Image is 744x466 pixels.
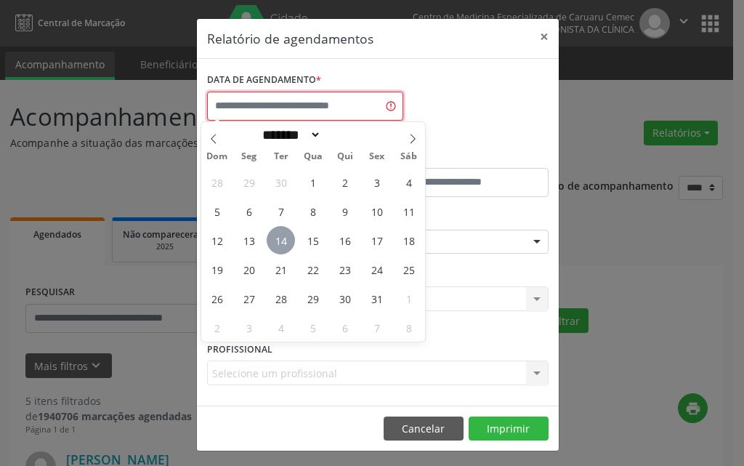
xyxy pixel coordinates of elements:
span: Setembro 30, 2025 [267,168,295,196]
span: Outubro 6, 2025 [235,197,263,225]
span: Setembro 29, 2025 [235,168,263,196]
span: Outubro 13, 2025 [235,226,263,254]
span: Outubro 24, 2025 [363,255,391,284]
span: Outubro 18, 2025 [395,226,423,254]
span: Outubro 26, 2025 [203,284,231,313]
span: Outubro 21, 2025 [267,255,295,284]
span: Outubro 20, 2025 [235,255,263,284]
span: Outubro 19, 2025 [203,255,231,284]
button: Cancelar [384,417,464,441]
span: Ter [265,152,297,161]
span: Novembro 4, 2025 [267,313,295,342]
span: Novembro 1, 2025 [395,284,423,313]
span: Seg [233,152,265,161]
span: Outubro 2, 2025 [331,168,359,196]
span: Outubro 31, 2025 [363,284,391,313]
span: Outubro 30, 2025 [331,284,359,313]
span: Outubro 28, 2025 [267,284,295,313]
span: Outubro 7, 2025 [267,197,295,225]
span: Outubro 29, 2025 [299,284,327,313]
span: Qui [329,152,361,161]
span: Outubro 5, 2025 [203,197,231,225]
label: ATÉ [381,145,549,168]
h5: Relatório de agendamentos [207,29,373,48]
span: Outubro 3, 2025 [363,168,391,196]
span: Outubro 27, 2025 [235,284,263,313]
span: Outubro 9, 2025 [331,197,359,225]
span: Outubro 12, 2025 [203,226,231,254]
span: Outubro 1, 2025 [299,168,327,196]
span: Outubro 11, 2025 [395,197,423,225]
span: Outubro 17, 2025 [363,226,391,254]
span: Setembro 28, 2025 [203,168,231,196]
span: Qua [297,152,329,161]
span: Novembro 3, 2025 [235,313,263,342]
span: Novembro 2, 2025 [203,313,231,342]
span: Novembro 5, 2025 [299,313,327,342]
span: Outubro 15, 2025 [299,226,327,254]
span: Outubro 16, 2025 [331,226,359,254]
label: PROFISSIONAL [207,338,272,361]
span: Outubro 8, 2025 [299,197,327,225]
span: Sáb [393,152,425,161]
button: Close [530,19,559,55]
span: Outubro 10, 2025 [363,197,391,225]
span: Outubro 25, 2025 [395,255,423,284]
button: Imprimir [469,417,549,441]
span: Outubro 22, 2025 [299,255,327,284]
span: Sex [361,152,393,161]
select: Month [257,127,321,142]
label: DATA DE AGENDAMENTO [207,69,321,92]
span: Novembro 6, 2025 [331,313,359,342]
span: Outubro 23, 2025 [331,255,359,284]
span: Outubro 4, 2025 [395,168,423,196]
span: Novembro 7, 2025 [363,313,391,342]
span: Novembro 8, 2025 [395,313,423,342]
input: Year [321,127,369,142]
span: Outubro 14, 2025 [267,226,295,254]
span: Dom [201,152,233,161]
